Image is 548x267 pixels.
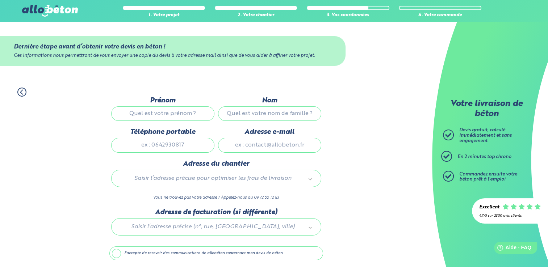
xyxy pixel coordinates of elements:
[111,138,214,152] input: ex : 0642930817
[111,194,321,201] p: Vous ne trouvez pas votre adresse ? Appelez-nous au 09 72 55 12 83
[109,246,323,260] label: J'accepte de recevoir des communications de allobéton concernant mon devis de béton.
[307,13,389,18] div: 3. Vos coordonnées
[111,106,214,121] input: Quel est votre prénom ?
[218,106,321,121] input: Quel est votre nom de famille ?
[14,53,332,59] div: Ces informations nous permettront de vous envoyer une copie du devis à votre adresse mail ainsi q...
[119,174,314,183] a: Saisir l’adresse précise pour optimiser les frais de livraison
[111,97,214,105] label: Prénom
[111,128,214,136] label: Téléphone portable
[399,13,481,18] div: 4. Votre commande
[123,13,205,18] div: 1. Votre projet
[14,43,332,50] div: Dernière étape avant d’obtenir votre devis en béton !
[218,128,321,136] label: Adresse e-mail
[111,160,321,168] label: Adresse du chantier
[122,174,304,183] span: Saisir l’adresse précise pour optimiser les frais de livraison
[22,5,78,17] img: allobéton
[218,138,321,152] input: ex : contact@allobeton.fr
[215,13,297,18] div: 2. Votre chantier
[218,97,321,105] label: Nom
[484,239,540,259] iframe: Help widget launcher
